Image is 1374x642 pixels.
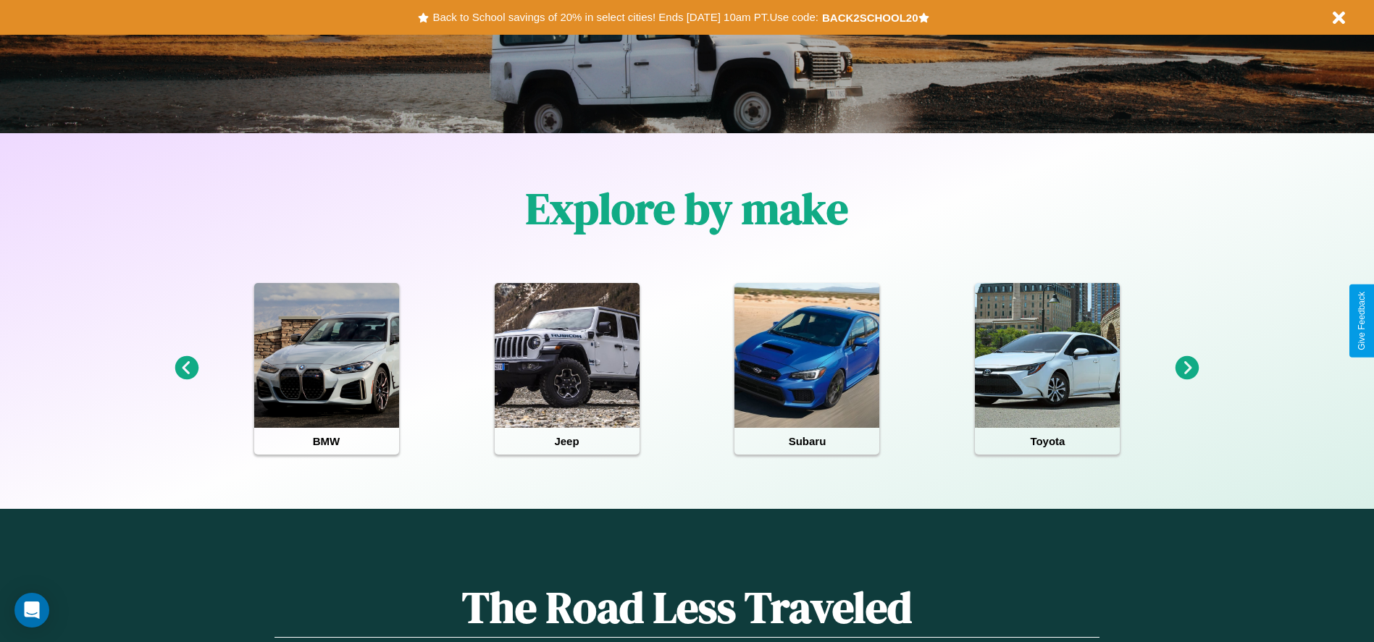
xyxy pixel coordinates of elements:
[429,7,821,28] button: Back to School savings of 20% in select cities! Ends [DATE] 10am PT.Use code:
[975,428,1120,455] h4: Toyota
[254,428,399,455] h4: BMW
[1357,292,1367,350] div: Give Feedback
[14,593,49,628] div: Open Intercom Messenger
[275,578,1099,638] h1: The Road Less Traveled
[495,428,640,455] h4: Jeep
[734,428,879,455] h4: Subaru
[822,12,918,24] b: BACK2SCHOOL20
[526,179,848,238] h1: Explore by make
